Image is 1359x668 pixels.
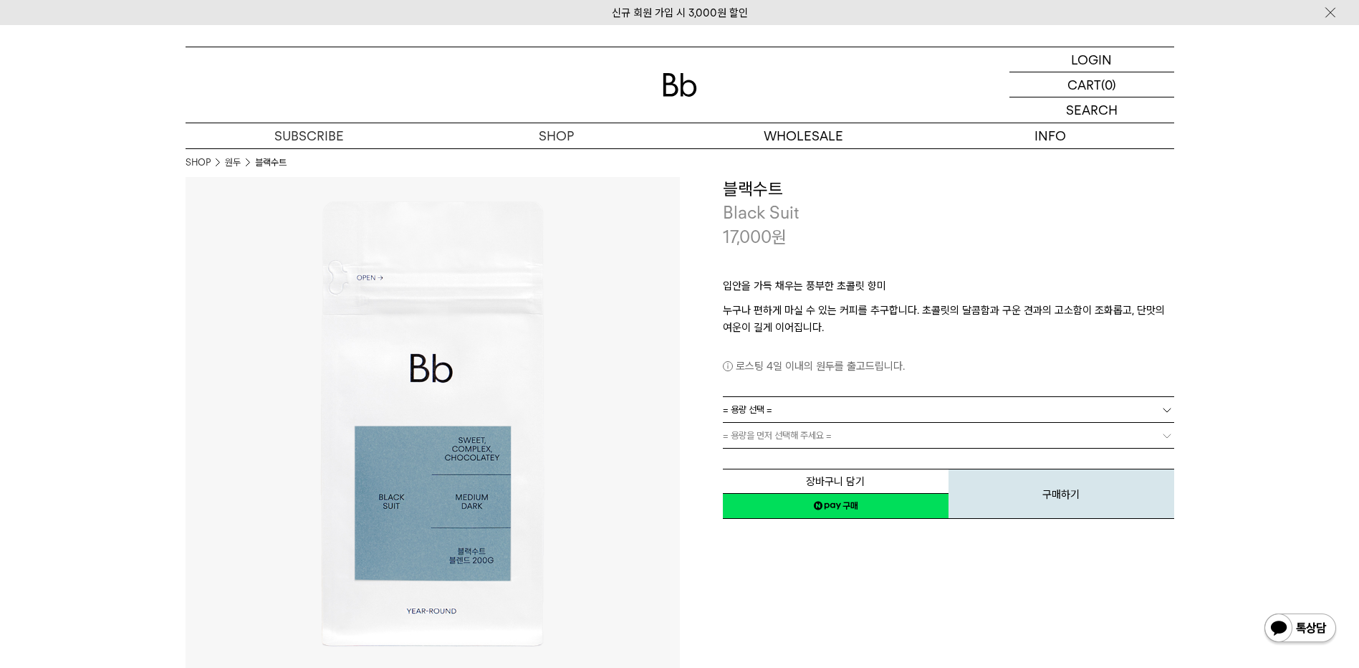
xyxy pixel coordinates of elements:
[680,123,927,148] p: WHOLESALE
[723,397,772,422] span: = 용량 선택 =
[723,469,949,494] button: 장바구니 담기
[433,123,680,148] a: SHOP
[1066,97,1118,123] p: SEARCH
[723,302,1174,336] p: 누구나 편하게 마실 수 있는 커피를 추구합니다. 초콜릿의 달콤함과 구운 견과의 고소함이 조화롭고, 단맛의 여운이 길게 이어집니다.
[949,469,1174,519] button: 구매하기
[723,358,1174,375] p: 로스팅 4일 이내의 원두를 출고드립니다.
[186,156,211,170] a: SHOP
[723,493,949,519] a: 새창
[723,201,1174,225] p: Black Suit
[225,156,241,170] a: 원두
[612,6,748,19] a: 신규 회원 가입 시 3,000원 할인
[1071,47,1112,72] p: LOGIN
[186,123,433,148] a: SUBSCRIBE
[723,177,1174,201] h3: 블랙수트
[927,123,1174,148] p: INFO
[723,423,832,448] span: = 용량을 먼저 선택해 주세요 =
[255,156,287,170] li: 블랙수트
[1009,72,1174,97] a: CART (0)
[723,277,1174,302] p: 입안을 가득 채우는 풍부한 초콜릿 향미
[772,226,787,247] span: 원
[1009,47,1174,72] a: LOGIN
[723,225,787,249] p: 17,000
[1067,72,1101,97] p: CART
[1101,72,1116,97] p: (0)
[1263,612,1338,646] img: 카카오톡 채널 1:1 채팅 버튼
[663,73,697,97] img: 로고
